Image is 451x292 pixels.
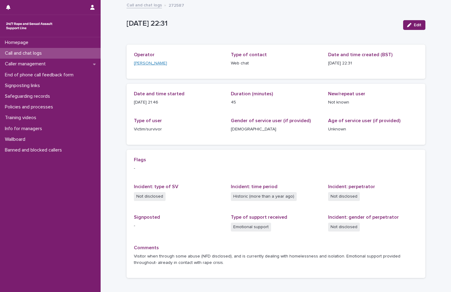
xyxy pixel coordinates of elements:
[231,223,271,232] span: Emotional support
[134,184,178,189] span: Incident: type of SV
[231,52,267,57] span: Type of contact
[2,115,41,121] p: Training videos
[231,60,321,67] p: Web chat
[134,91,184,96] span: Date and time started
[328,60,418,67] p: [DATE] 22:31
[127,1,162,8] a: Call and chat logs
[231,215,287,220] span: Type of support received
[2,72,78,78] p: End of phone call feedback form
[2,147,67,153] p: Banned and blocked callers
[328,99,418,106] p: Not known
[328,118,400,123] span: Age of service user (if provided)
[134,165,418,172] p: -
[2,50,47,56] p: Call and chat logs
[231,118,311,123] span: Gender of service user (if provided)
[328,52,392,57] span: Date and time created (BST)
[134,60,167,67] a: [PERSON_NAME]
[134,52,155,57] span: Operator
[414,23,421,27] span: Edit
[231,99,321,106] p: 45
[134,126,224,133] p: Victim/survivor
[2,40,33,46] p: Homepage
[231,192,297,201] span: Historic (more than a year ago)
[134,157,146,162] span: Flags
[2,126,47,132] p: Info for managers
[2,104,58,110] p: Policies and processes
[2,61,51,67] p: Caller management
[134,99,224,106] p: [DATE] 21:46
[2,137,30,142] p: Wallboard
[231,91,273,96] span: Duration (minutes)
[328,184,375,189] span: Incident: perpetrator
[328,215,399,220] span: Incident: gender of perpetrator
[134,245,159,250] span: Comments
[328,126,418,133] p: Unknown
[127,19,398,28] p: [DATE] 22:31
[134,223,224,229] p: -
[169,2,184,8] p: 272587
[231,184,277,189] span: Incident: time period
[403,20,425,30] button: Edit
[328,192,360,201] span: Not disclosed
[134,215,160,220] span: Signposted
[328,91,365,96] span: New/repeat user
[231,126,321,133] p: [DEMOGRAPHIC_DATA]
[328,223,360,232] span: Not disclosed
[134,192,166,201] span: Not disclosed
[134,253,418,266] p: Visitor when through some abuse (NFD disclosed), and is currently dealing with homelessness and i...
[2,83,45,89] p: Signposting links
[2,93,55,99] p: Safeguarding records
[5,20,54,32] img: rhQMoQhaT3yELyF149Cw
[134,118,162,123] span: Type of user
